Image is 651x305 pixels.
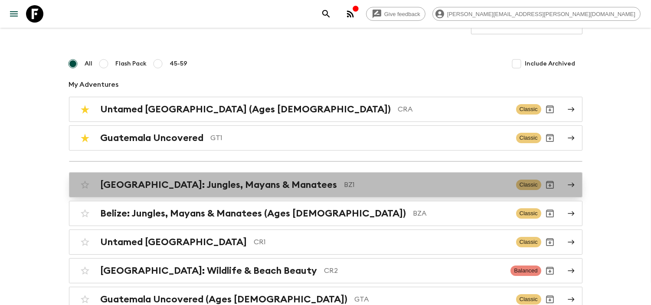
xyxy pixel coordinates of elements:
[116,59,147,68] span: Flash Pack
[379,11,425,17] span: Give feedback
[69,125,582,151] a: Guatemala UncoveredGT1ClassicArchive
[101,132,204,144] h2: Guatemala Uncovered
[5,5,23,23] button: menu
[516,294,541,305] span: Classic
[442,11,640,17] span: [PERSON_NAME][EMAIL_ADDRESS][PERSON_NAME][DOMAIN_NAME]
[69,79,582,90] p: My Adventures
[516,133,541,143] span: Classic
[317,5,335,23] button: search adventures
[69,230,582,255] a: Untamed [GEOGRAPHIC_DATA]CR1ClassicArchive
[366,7,425,21] a: Give feedback
[516,208,541,219] span: Classic
[101,236,247,248] h2: Untamed [GEOGRAPHIC_DATA]
[541,262,559,279] button: Archive
[541,129,559,147] button: Archive
[541,176,559,193] button: Archive
[101,294,348,305] h2: Guatemala Uncovered (Ages [DEMOGRAPHIC_DATA])
[525,59,576,68] span: Include Archived
[85,59,93,68] span: All
[211,133,509,143] p: GT1
[324,266,504,276] p: CR2
[101,208,406,219] h2: Belize: Jungles, Mayans & Manatees (Ages [DEMOGRAPHIC_DATA])
[432,7,641,21] div: [PERSON_NAME][EMAIL_ADDRESS][PERSON_NAME][DOMAIN_NAME]
[101,104,391,115] h2: Untamed [GEOGRAPHIC_DATA] (Ages [DEMOGRAPHIC_DATA])
[516,237,541,247] span: Classic
[344,180,509,190] p: BZ1
[101,179,337,190] h2: [GEOGRAPHIC_DATA]: Jungles, Mayans & Manatees
[516,180,541,190] span: Classic
[413,208,509,219] p: BZA
[69,258,582,283] a: [GEOGRAPHIC_DATA]: Wildlife & Beach BeautyCR2BalancedArchive
[254,237,509,247] p: CR1
[516,104,541,115] span: Classic
[355,294,509,305] p: GTA
[398,104,509,115] p: CRA
[541,205,559,222] button: Archive
[69,201,582,226] a: Belize: Jungles, Mayans & Manatees (Ages [DEMOGRAPHIC_DATA])BZAClassicArchive
[510,266,541,276] span: Balanced
[541,233,559,251] button: Archive
[69,97,582,122] a: Untamed [GEOGRAPHIC_DATA] (Ages [DEMOGRAPHIC_DATA])CRAClassicArchive
[69,172,582,197] a: [GEOGRAPHIC_DATA]: Jungles, Mayans & ManateesBZ1ClassicArchive
[170,59,188,68] span: 45-59
[541,101,559,118] button: Archive
[101,265,317,276] h2: [GEOGRAPHIC_DATA]: Wildlife & Beach Beauty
